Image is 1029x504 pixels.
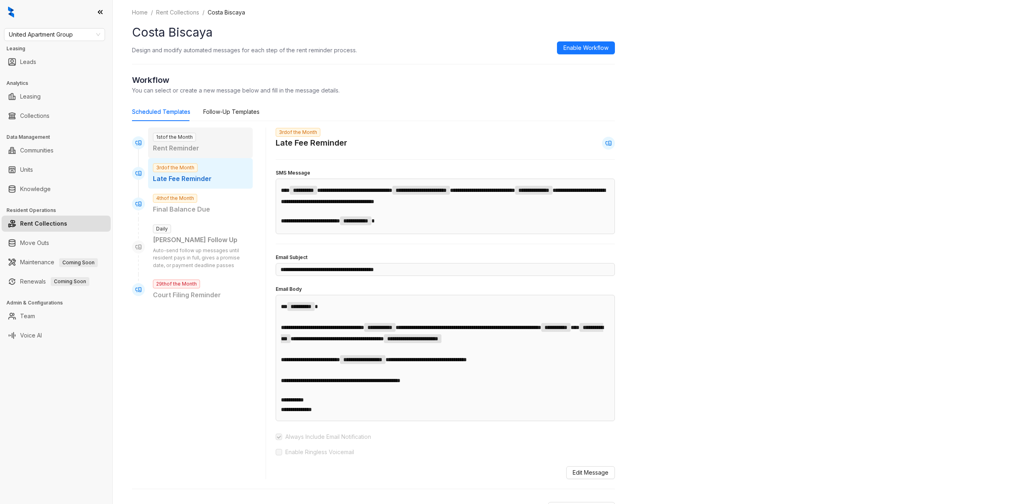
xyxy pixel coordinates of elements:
div: Follow-Up Templates [203,107,260,116]
p: Late Fee Reminder [153,174,248,184]
span: Enable Workflow [563,43,608,52]
a: Knowledge [20,181,51,197]
h3: Analytics [6,80,112,87]
h3: Resident Operations [6,207,112,214]
a: Move Outs [20,235,49,251]
a: Team [20,308,35,324]
span: Enable Ringless Voicemail [282,448,357,457]
span: United Apartment Group [9,29,100,41]
span: 3rd of the Month [153,163,198,172]
a: Rent Collections [155,8,201,17]
a: RenewalsComing Soon [20,274,89,290]
li: Leasing [2,88,111,105]
li: Move Outs [2,235,111,251]
span: Coming Soon [59,258,98,267]
li: / [151,8,153,17]
li: Knowledge [2,181,111,197]
h1: Costa Biscaya [132,23,615,41]
img: logo [8,6,14,18]
h4: Email Subject [276,254,615,261]
span: Coming Soon [51,277,89,286]
a: Collections [20,108,49,124]
h4: Email Body [276,286,615,293]
a: Home [130,8,149,17]
li: Maintenance [2,254,111,270]
a: Rent Collections [20,216,67,232]
a: Units [20,162,33,178]
button: Enable Workflow [557,41,615,54]
h3: Admin & Configurations [6,299,112,307]
a: Voice AI [20,327,42,344]
li: Voice AI [2,327,111,344]
a: Communities [20,142,54,158]
span: 4th of the Month [153,194,197,203]
h3: Leasing [6,45,112,52]
button: Edit Message [566,466,615,479]
span: Daily [153,224,171,233]
li: Communities [2,142,111,158]
div: Scheduled Templates [132,107,190,116]
li: Rent Collections [2,216,111,232]
li: Collections [2,108,111,124]
li: / [202,8,204,17]
a: Leasing [20,88,41,105]
h2: Workflow [132,74,615,86]
span: 1st of the Month [153,133,196,142]
li: Team [2,308,111,324]
span: 3rd of the Month [276,128,320,137]
div: [PERSON_NAME] Follow Up [153,235,248,245]
p: Design and modify automated messages for each step of the rent reminder process. [132,46,357,54]
h4: SMS Message [276,169,615,177]
p: You can select or create a new message below and fill in the message details. [132,86,615,95]
li: Leads [2,54,111,70]
p: Final Balance Due [153,204,248,214]
p: Rent Reminder [153,143,248,153]
span: Edit Message [573,468,608,477]
p: Auto-send follow up messages until resident pays in full, gives a promise date, or payment deadli... [153,247,248,270]
p: Court Filing Reminder [153,290,248,300]
li: Renewals [2,274,111,290]
span: 29th of the Month [153,280,200,288]
li: Costa Biscaya [208,8,245,17]
span: Always Include Email Notification [282,432,374,441]
li: Units [2,162,111,178]
h3: Data Management [6,134,112,141]
h2: Late Fee Reminder [276,137,347,149]
a: Leads [20,54,36,70]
